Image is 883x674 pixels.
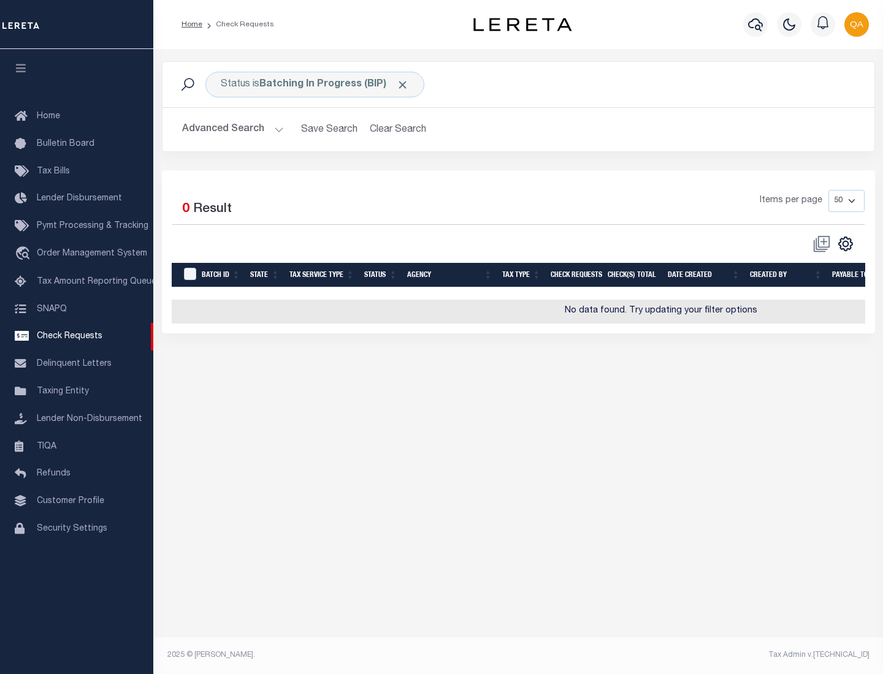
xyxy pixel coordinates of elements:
th: Tax Service Type: activate to sort column ascending [285,263,359,288]
li: Check Requests [202,19,274,30]
th: Agency: activate to sort column ascending [402,263,497,288]
th: Tax Type: activate to sort column ascending [497,263,546,288]
span: Taxing Entity [37,387,89,396]
span: Lender Disbursement [37,194,122,203]
th: Check Requests [546,263,603,288]
span: 0 [182,203,189,216]
img: svg+xml;base64,PHN2ZyB4bWxucz0iaHR0cDovL3d3dy53My5vcmcvMjAwMC9zdmciIHBvaW50ZXItZXZlbnRzPSJub25lIi... [844,12,869,37]
span: Home [37,112,60,121]
b: Batching In Progress (BIP) [259,80,409,89]
span: Security Settings [37,524,107,533]
span: Click to Remove [396,78,409,91]
span: Check Requests [37,332,102,341]
span: Lender Non-Disbursement [37,415,142,423]
span: Order Management System [37,249,147,258]
label: Result [193,200,232,219]
span: TIQA [37,442,56,450]
th: Date Created: activate to sort column ascending [663,263,745,288]
span: Bulletin Board [37,140,94,148]
th: State: activate to sort column ascending [245,263,285,288]
span: Tax Amount Reporting Queue [37,278,156,286]
th: Created By: activate to sort column ascending [745,263,827,288]
button: Clear Search [365,118,432,142]
span: Tax Bills [37,167,70,176]
span: Pymt Processing & Tracking [37,222,148,230]
i: travel_explore [15,246,34,262]
th: Batch Id: activate to sort column ascending [197,263,245,288]
th: Status: activate to sort column ascending [359,263,402,288]
span: Refunds [37,469,71,478]
button: Save Search [294,118,365,142]
img: logo-dark.svg [473,18,571,31]
div: Tax Admin v.[TECHNICAL_ID] [527,649,870,661]
span: Customer Profile [37,497,104,505]
div: Status is [205,72,424,97]
span: Delinquent Letters [37,360,112,368]
span: SNAPQ [37,305,67,313]
a: Home [182,21,202,28]
span: Items per page [760,194,822,208]
button: Advanced Search [182,118,284,142]
th: Check(s) Total [603,263,663,288]
div: 2025 © [PERSON_NAME]. [158,649,519,661]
